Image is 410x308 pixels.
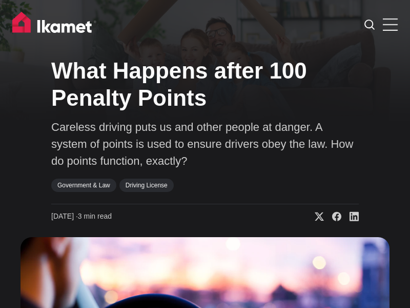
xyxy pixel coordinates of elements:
a: Share on Linkedin [341,211,359,222]
time: 3 min read [51,211,112,222]
h1: What Happens after 100 Penalty Points [51,57,359,112]
a: Driving License [119,179,174,192]
img: Ikamet home [12,12,96,37]
a: Share on X [306,211,324,222]
p: Careless driving puts us and other people at danger. A system of points is used to ensure drivers... [51,119,359,169]
span: [DATE] ∙ [51,212,78,220]
a: Government & Law [51,179,116,192]
a: Share on Facebook [324,211,341,222]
